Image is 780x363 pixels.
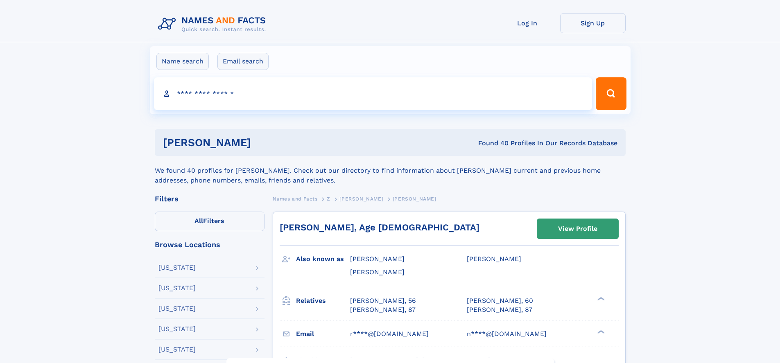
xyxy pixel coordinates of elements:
img: Logo Names and Facts [155,13,273,35]
div: [US_STATE] [158,285,196,291]
span: [PERSON_NAME] [467,255,521,263]
div: ❯ [595,296,605,301]
span: [PERSON_NAME] [350,268,405,276]
label: Name search [156,53,209,70]
input: search input [154,77,592,110]
div: ❯ [595,329,605,334]
label: Filters [155,212,265,231]
a: Log In [495,13,560,33]
span: Z [327,196,330,202]
a: Sign Up [560,13,626,33]
h3: Relatives [296,294,350,308]
span: [PERSON_NAME] [393,196,436,202]
div: [US_STATE] [158,305,196,312]
a: [PERSON_NAME], 56 [350,296,416,305]
button: Search Button [596,77,626,110]
h1: [PERSON_NAME] [163,138,365,148]
a: Z [327,194,330,204]
a: View Profile [537,219,618,239]
label: Email search [217,53,269,70]
div: We found 40 profiles for [PERSON_NAME]. Check out our directory to find information about [PERSON... [155,156,626,185]
a: [PERSON_NAME], 87 [350,305,416,314]
a: Names and Facts [273,194,318,204]
a: [PERSON_NAME] [339,194,383,204]
div: [US_STATE] [158,326,196,332]
span: All [194,217,203,225]
span: [PERSON_NAME] [350,255,405,263]
div: [US_STATE] [158,346,196,353]
h3: Email [296,327,350,341]
span: [PERSON_NAME] [339,196,383,202]
div: Browse Locations [155,241,265,248]
a: [PERSON_NAME], 87 [467,305,532,314]
div: View Profile [558,219,597,238]
h3: Also known as [296,252,350,266]
div: [US_STATE] [158,264,196,271]
a: [PERSON_NAME], Age [DEMOGRAPHIC_DATA] [280,222,479,232]
a: [PERSON_NAME], 60 [467,296,533,305]
div: Filters [155,195,265,203]
div: Found 40 Profiles In Our Records Database [364,139,617,148]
